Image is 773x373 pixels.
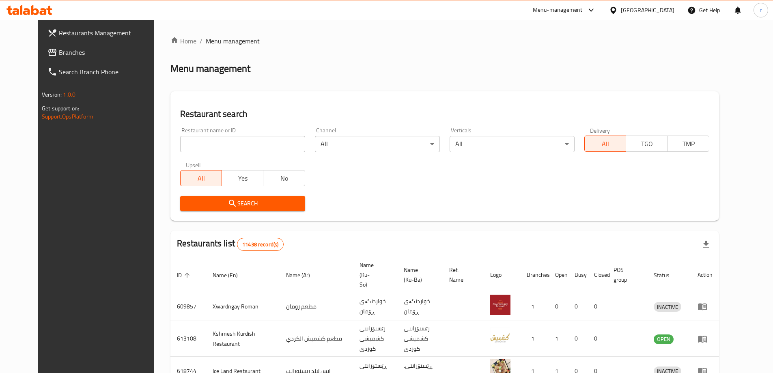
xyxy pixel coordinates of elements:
[267,172,301,184] span: No
[180,136,305,152] input: Search for restaurant name or ID..
[588,292,607,321] td: 0
[654,270,680,280] span: Status
[484,258,520,292] th: Logo
[568,321,588,357] td: 0
[41,23,167,43] a: Restaurants Management
[280,292,353,321] td: مطعم رومان
[698,334,713,344] div: Menu
[590,127,610,133] label: Delivery
[397,292,443,321] td: خواردنگەی ڕۆمان
[184,172,219,184] span: All
[654,302,681,312] span: INACTIVE
[177,270,192,280] span: ID
[180,196,305,211] button: Search
[63,89,75,100] span: 1.0.0
[170,36,719,46] nav: breadcrumb
[626,136,667,152] button: TGO
[549,321,568,357] td: 1
[41,43,167,62] a: Branches
[588,258,607,292] th: Closed
[170,292,206,321] td: 609857
[200,36,202,46] li: /
[568,258,588,292] th: Busy
[206,321,280,357] td: Kshmesh Kurdish Restaurant
[187,198,299,209] span: Search
[520,321,549,357] td: 1
[588,321,607,357] td: 0
[490,295,510,315] img: Xwardngay Roman
[667,136,709,152] button: TMP
[315,136,440,152] div: All
[698,302,713,311] div: Menu
[629,138,664,150] span: TGO
[520,292,549,321] td: 1
[41,62,167,82] a: Search Branch Phone
[533,5,583,15] div: Menu-management
[170,321,206,357] td: 613108
[206,36,260,46] span: Menu management
[180,108,709,120] h2: Restaurant search
[404,265,433,285] span: Name (Ku-Ba)
[691,258,719,292] th: Action
[549,258,568,292] th: Open
[450,136,575,152] div: All
[520,258,549,292] th: Branches
[280,321,353,357] td: مطعم كشميش الكردي
[360,260,388,289] span: Name (Ku-So)
[760,6,762,15] span: r
[549,292,568,321] td: 0
[286,270,321,280] span: Name (Ar)
[353,321,397,357] td: رێستۆرانتی کشمیشى كوردى
[170,62,250,75] h2: Menu management
[263,170,305,186] button: No
[568,292,588,321] td: 0
[59,47,160,57] span: Branches
[206,292,280,321] td: Xwardngay Roman
[353,292,397,321] td: خواردنگەی ڕۆمان
[225,172,260,184] span: Yes
[186,162,201,168] label: Upsell
[59,28,160,38] span: Restaurants Management
[621,6,674,15] div: [GEOGRAPHIC_DATA]
[588,138,623,150] span: All
[213,270,248,280] span: Name (En)
[222,170,263,186] button: Yes
[696,235,716,254] div: Export file
[42,111,93,122] a: Support.OpsPlatform
[42,103,79,114] span: Get support on:
[654,334,674,344] span: OPEN
[397,321,443,357] td: رێستۆرانتی کشمیشى كوردى
[584,136,626,152] button: All
[671,138,706,150] span: TMP
[180,170,222,186] button: All
[490,327,510,347] img: Kshmesh Kurdish Restaurant
[170,36,196,46] a: Home
[42,89,62,100] span: Version:
[614,265,637,285] span: POS group
[237,238,284,251] div: Total records count
[449,265,474,285] span: Ref. Name
[59,67,160,77] span: Search Branch Phone
[237,241,283,248] span: 11438 record(s)
[177,237,284,251] h2: Restaurants list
